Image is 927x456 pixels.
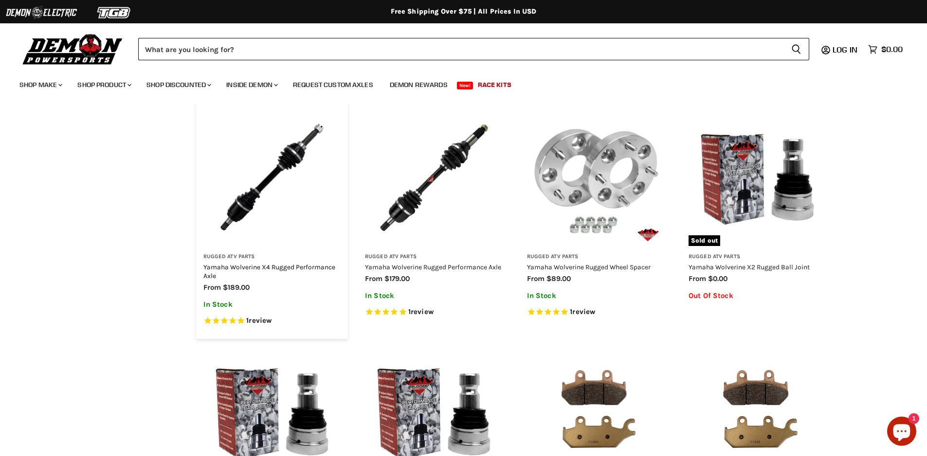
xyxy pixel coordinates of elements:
[139,75,217,95] a: Shop Discounted
[74,7,853,16] div: Free Shipping Over $75 | All Prices In USD
[384,274,410,283] span: $179.00
[527,274,545,283] span: from
[203,300,341,309] p: In Stock
[457,82,473,89] span: New!
[783,38,809,60] button: Search
[527,263,651,271] a: Yamaha Wolverine Rugged Wheel Spacer
[884,417,919,448] inbox-online-store-chat: Shopify online store chat
[572,307,595,316] span: review
[365,307,503,317] span: Rated 5.0 out of 5 stars 1 reviews
[138,38,783,60] input: Search
[70,75,137,95] a: Shop Product
[246,316,272,325] span: 1 reviews
[708,274,727,283] span: $0.00
[365,274,382,283] span: from
[365,292,503,300] p: In Stock
[689,274,706,283] span: from
[19,32,126,66] img: Demon Powersports
[219,75,284,95] a: Inside Demon
[689,235,720,246] span: Sold out
[78,3,151,22] img: TGB Logo 2
[12,75,68,95] a: Shop Make
[863,42,908,56] a: $0.00
[249,316,272,325] span: review
[546,274,571,283] span: $89.00
[5,3,78,22] img: Demon Electric Logo 2
[881,45,903,54] span: $0.00
[203,283,221,292] span: from
[203,316,341,326] span: Rated 5.0 out of 5 stars 1 reviews
[570,307,595,316] span: 1 reviews
[203,109,341,246] img: Yamaha Wolverine X4 Rugged Performance Axle
[689,292,826,300] p: Out Of Stock
[408,307,434,316] span: 1 reviews
[365,109,503,246] img: Yamaha Wolverine Rugged Performance Axle
[689,109,826,246] a: Yamaha Wolverine X2 Rugged Ball JointSold out
[527,292,665,300] p: In Stock
[365,253,503,261] h3: Rugged ATV Parts
[286,75,381,95] a: Request Custom Axles
[138,38,809,60] form: Product
[527,253,665,261] h3: Rugged ATV Parts
[689,253,826,261] h3: Rugged ATV Parts
[471,75,519,95] a: Race Kits
[12,71,900,95] ul: Main menu
[689,109,826,246] img: Yamaha Wolverine X2 Rugged Ball Joint
[828,45,863,54] a: Log in
[527,307,665,317] span: Rated 5.0 out of 5 stars 1 reviews
[411,307,434,316] span: review
[527,109,665,246] img: Yamaha Wolverine Rugged Wheel Spacer
[365,263,501,271] a: Yamaha Wolverine Rugged Performance Axle
[382,75,455,95] a: Demon Rewards
[203,253,341,261] h3: Rugged ATV Parts
[203,263,335,280] a: Yamaha Wolverine X4 Rugged Performance Axle
[689,263,810,271] a: Yamaha Wolverine X2 Rugged Ball Joint
[833,45,857,54] span: Log in
[223,283,250,292] span: $189.00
